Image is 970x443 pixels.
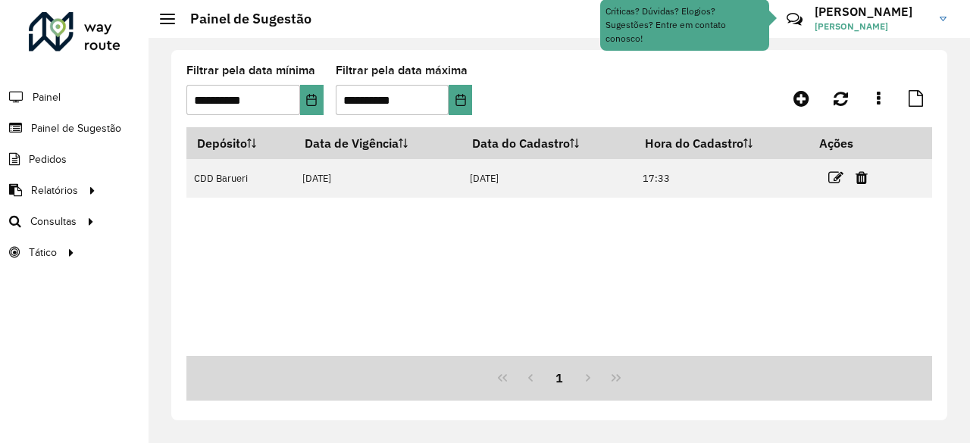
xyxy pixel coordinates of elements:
span: Pedidos [29,151,67,167]
th: Hora do Cadastro [635,127,809,159]
th: Ações [809,127,900,159]
td: CDD Barueri [186,159,295,198]
a: Editar [828,167,843,188]
th: Depósito [186,127,295,159]
h2: Painel de Sugestão [175,11,311,27]
h3: [PERSON_NAME] [815,5,928,19]
span: Consultas [30,214,77,229]
th: Data do Cadastro [462,127,635,159]
label: Filtrar pela data mínima [186,61,315,80]
button: 1 [545,363,574,392]
td: 17:33 [635,159,809,198]
span: Painel de Sugestão [31,120,121,136]
label: Filtrar pela data máxima [336,61,468,80]
span: [PERSON_NAME] [815,20,928,33]
td: [DATE] [295,159,462,198]
a: Excluir [856,167,868,188]
button: Choose Date [449,85,472,115]
span: Painel [33,89,61,105]
span: Relatórios [31,183,78,198]
th: Data de Vigência [295,127,462,159]
button: Choose Date [300,85,324,115]
span: Tático [29,245,57,260]
td: [DATE] [462,159,635,198]
a: Contato Rápido [778,3,811,36]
